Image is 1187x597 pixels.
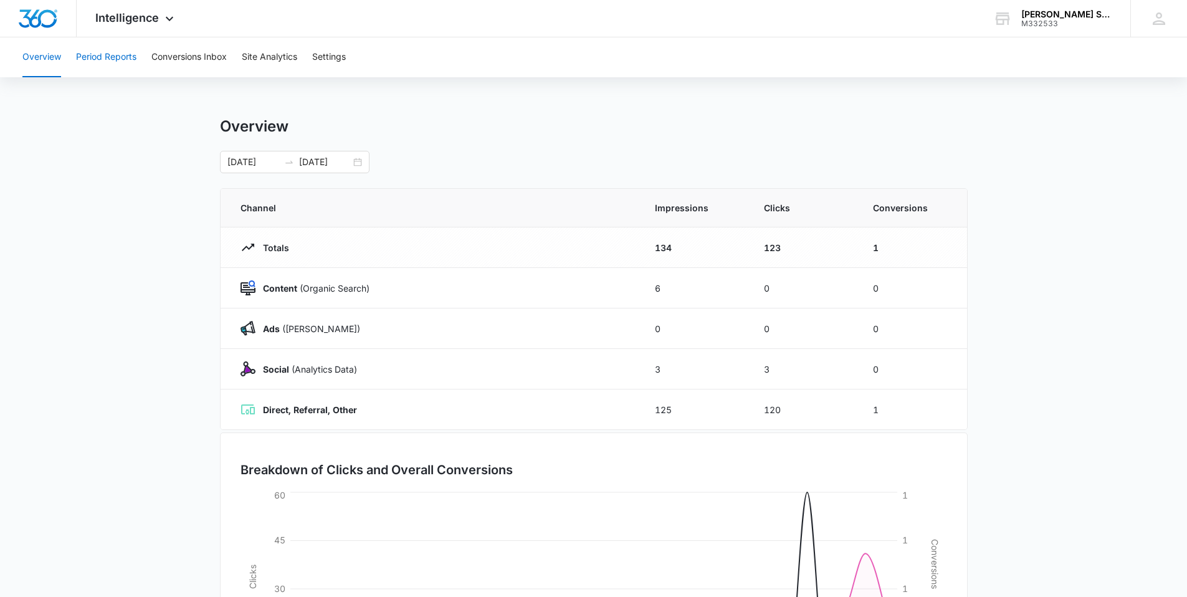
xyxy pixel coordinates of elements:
strong: Ads [263,323,280,334]
p: (Analytics Data) [255,363,357,376]
td: 0 [858,268,967,308]
span: Conversions [873,201,947,214]
td: 3 [749,349,858,389]
input: End date [299,155,351,169]
td: 0 [640,308,749,349]
td: 0 [858,308,967,349]
button: Settings [312,37,346,77]
tspan: 60 [274,490,285,500]
td: 0 [858,349,967,389]
h1: Overview [220,117,288,136]
tspan: 45 [274,535,285,545]
div: account id [1021,19,1112,28]
button: Period Reports [76,37,136,77]
td: 123 [749,227,858,268]
button: Overview [22,37,61,77]
strong: Direct, Referral, Other [263,404,357,415]
img: Social [241,361,255,376]
td: 1 [858,227,967,268]
strong: Content [263,283,297,294]
span: swap-right [284,157,294,167]
button: Conversions Inbox [151,37,227,77]
img: Content [241,280,255,295]
td: 120 [749,389,858,430]
tspan: 1 [902,535,908,545]
span: Impressions [655,201,734,214]
tspan: 1 [902,583,908,594]
div: account name [1021,9,1112,19]
td: 0 [749,308,858,349]
span: Channel [241,201,625,214]
span: Clicks [764,201,843,214]
p: Totals [255,241,289,254]
strong: Social [263,364,289,375]
p: ([PERSON_NAME]) [255,322,360,335]
button: Site Analytics [242,37,297,77]
tspan: Clicks [247,565,257,589]
td: 125 [640,389,749,430]
p: (Organic Search) [255,282,369,295]
td: 6 [640,268,749,308]
tspan: 30 [274,583,285,594]
td: 3 [640,349,749,389]
input: Start date [227,155,279,169]
img: Ads [241,321,255,336]
td: 134 [640,227,749,268]
span: Intelligence [95,11,159,24]
tspan: 1 [902,490,908,500]
td: 1 [858,389,967,430]
td: 0 [749,268,858,308]
tspan: Conversions [930,539,940,589]
span: to [284,157,294,167]
h3: Breakdown of Clicks and Overall Conversions [241,461,513,479]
